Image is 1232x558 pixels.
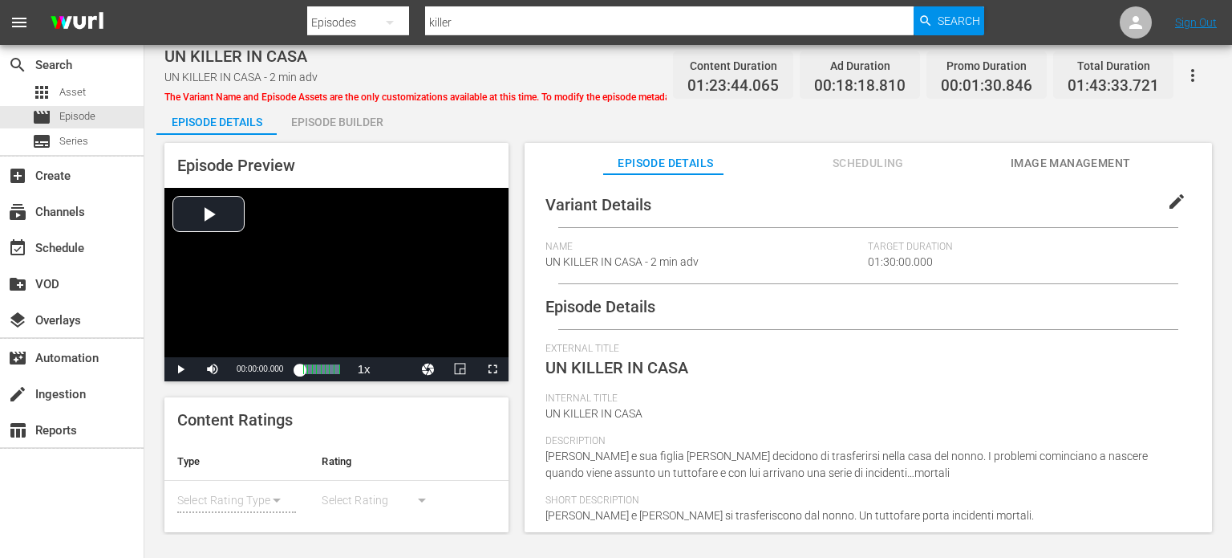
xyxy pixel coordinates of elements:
[545,343,1183,356] span: External Title
[8,385,27,404] span: Ingestion
[687,55,779,77] div: Content Duration
[309,442,453,481] th: Rating
[868,255,933,268] span: 01:30:00.000
[545,195,651,214] span: Variant Details
[38,4,115,42] img: ans4CAIJ8jUAAAAAAAAAAAAAAAAAAAAAAAAgQb4GAAAAAAAAAAAAAAAAAAAAAAAAJMjXAAAAAAAAAAAAAAAAAAAAAAAAgAT5G...
[8,238,27,258] span: Schedule
[8,311,27,330] span: Overlays
[164,357,197,381] button: Play
[687,77,779,96] span: 01:23:44.065
[32,83,51,102] span: Asset
[164,47,307,66] span: UN KILLER IN CASA
[476,357,509,381] button: Fullscreen
[941,55,1032,77] div: Promo Duration
[32,132,51,151] span: Series
[545,509,1034,522] span: [PERSON_NAME] e [PERSON_NAME] si trasferiscono dal nonno. Un tuttofare porta incidenti mortali.
[1068,77,1159,96] span: 01:43:33.721
[8,166,27,185] span: Create
[814,55,906,77] div: Ad Duration
[545,407,642,420] span: UN KILLER IN CASA
[197,357,229,381] button: Mute
[941,77,1032,96] span: 00:01:30.846
[164,442,309,481] th: Type
[164,442,509,531] table: simple table
[156,103,277,141] div: Episode Details
[412,357,444,381] button: Jump To Time
[177,156,295,175] span: Episode Preview
[277,103,397,135] button: Episode Builder
[1068,55,1159,77] div: Total Duration
[8,421,27,440] span: Reports
[545,358,688,377] span: UN KILLER IN CASA
[8,348,27,368] span: Automation
[164,188,509,381] div: Video Player
[59,84,86,100] span: Asset
[177,410,293,430] span: Content Ratings
[299,365,339,374] div: Progress Bar
[164,92,821,103] span: The Variant Name and Episode Assets are the only customizations available at this time. To modify...
[8,202,27,222] span: Channels
[545,255,699,268] span: UN KILLER IN CASA - 2 min adv
[32,108,51,127] span: Episode
[8,55,27,75] span: Search
[59,133,88,149] span: Series
[164,71,318,83] span: UN KILLER IN CASA - 2 min adv
[156,103,277,135] button: Episode Details
[938,6,980,35] span: Search
[59,108,95,124] span: Episode
[277,103,397,141] div: Episode Builder
[914,6,984,35] button: Search
[808,153,928,173] span: Scheduling
[348,357,380,381] button: Playback Rate
[545,435,1183,448] span: Description
[814,77,906,96] span: 00:18:18.810
[1011,153,1131,173] span: Image Management
[868,241,1054,254] span: Target Duration
[545,241,861,254] span: Name
[444,357,476,381] button: Picture-in-Picture
[545,393,1183,405] span: Internal Title
[10,13,29,32] span: menu
[545,450,1148,479] span: [PERSON_NAME] e sua figlia [PERSON_NAME] decidono di trasferirsi nella casa del nonno. I problemi...
[545,297,655,316] span: Episode Details
[1157,182,1196,221] button: edit
[237,365,283,373] span: 00:00:00.000
[606,153,726,173] span: Episode Details
[1167,192,1186,211] span: edit
[545,495,1183,507] span: Short Description
[1175,16,1217,29] a: Sign Out
[8,275,27,294] span: VOD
